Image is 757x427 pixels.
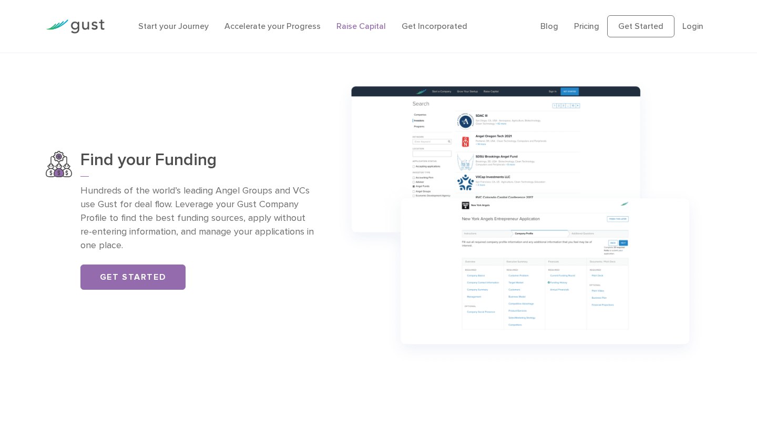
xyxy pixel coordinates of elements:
[402,21,467,31] a: Get Incorporated
[46,19,105,34] img: Gust Logo
[138,21,209,31] a: Start your Journey
[80,265,186,290] a: Get Started
[574,21,599,31] a: Pricing
[607,15,674,37] a: Get Started
[330,70,711,371] img: Group 1147
[80,151,314,177] h3: Find your Funding
[224,21,321,31] a: Accelerate your Progress
[682,21,703,31] a: Login
[540,21,558,31] a: Blog
[336,21,386,31] a: Raise Capital
[46,151,72,177] img: Find Your Funding
[80,184,314,252] p: Hundreds of the world’s leading Angel Groups and VCs use Gust for deal flow. Leverage your Gust C...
